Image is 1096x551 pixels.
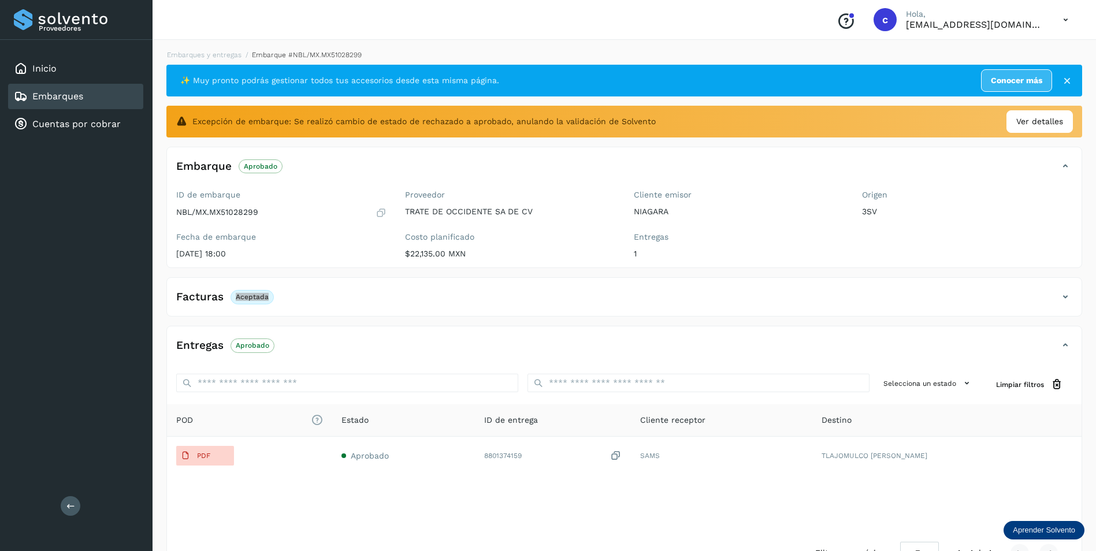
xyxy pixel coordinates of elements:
label: Costo planificado [405,232,615,242]
p: [DATE] 18:00 [176,249,387,259]
label: Entregas [634,232,844,242]
button: Selecciona un estado [879,374,978,393]
span: Excepción de embarque: Se realizó cambio de estado de rechazado a aprobado, anulando la validació... [192,116,656,128]
button: Limpiar filtros [987,374,1072,395]
span: Ver detalles [1016,116,1063,128]
div: EmbarqueAprobado [167,157,1082,185]
p: 1 [634,249,844,259]
div: EntregasAprobado [167,336,1082,364]
span: Destino [822,414,852,426]
div: 8801374159 [484,450,622,462]
div: Embarques [8,84,143,109]
p: PDF [197,452,210,460]
div: FacturasAceptada [167,287,1082,316]
div: Cuentas por cobrar [8,111,143,137]
a: Cuentas por cobrar [32,118,121,129]
p: NIAGARA [634,207,844,217]
p: Hola, [906,9,1045,19]
button: PDF [176,446,234,466]
h4: Entregas [176,339,224,352]
p: Aprender Solvento [1013,526,1075,535]
p: Proveedores [39,24,139,32]
td: SAMS [631,437,812,475]
label: Origen [862,190,1072,200]
p: Aprobado [244,162,277,170]
div: Aprender Solvento [1004,521,1084,539]
p: Aprobado [236,341,269,349]
a: Embarques y entregas [167,51,242,59]
h4: Embarque [176,160,232,173]
p: Aceptada [236,293,269,301]
label: Cliente emisor [634,190,844,200]
span: Embarque #NBL/MX.MX51028299 [252,51,362,59]
p: TRATE DE OCCIDENTE SA DE CV [405,207,615,217]
span: Limpiar filtros [996,379,1044,390]
span: Aprobado [351,451,389,460]
span: ID de entrega [484,414,538,426]
label: ID de embarque [176,190,387,200]
td: TLAJOMULCO [PERSON_NAME] [812,437,1082,475]
label: Proveedor [405,190,615,200]
a: Inicio [32,63,57,74]
p: NBL/MX.MX51028299 [176,207,258,217]
a: Embarques [32,91,83,102]
h4: Facturas [176,291,224,304]
span: ✨ Muy pronto podrás gestionar todos tus accesorios desde esta misma página. [180,75,499,87]
p: clarisa_flores@fragua.com.mx [906,19,1045,30]
label: Fecha de embarque [176,232,387,242]
a: Conocer más [981,69,1052,92]
p: $22,135.00 MXN [405,249,615,259]
p: 3SV [862,207,1072,217]
span: Cliente receptor [640,414,705,426]
nav: breadcrumb [166,50,1082,60]
span: Estado [341,414,369,426]
div: Inicio [8,56,143,81]
span: POD [176,414,323,426]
